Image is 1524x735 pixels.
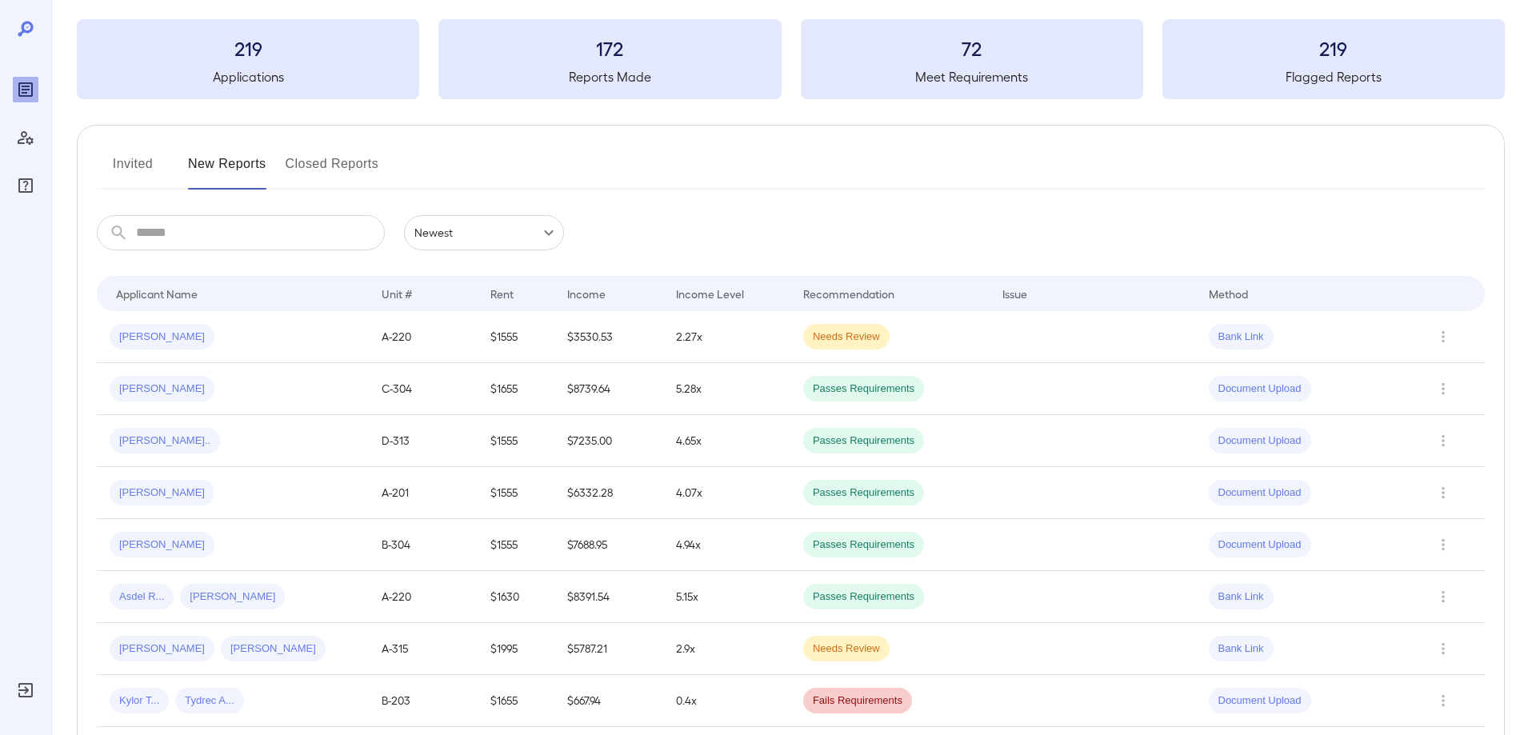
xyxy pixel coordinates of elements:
[77,35,419,61] h3: 219
[1209,693,1311,709] span: Document Upload
[1430,584,1456,609] button: Row Actions
[1209,485,1311,501] span: Document Upload
[803,433,924,449] span: Passes Requirements
[554,519,663,571] td: $7688.95
[13,677,38,703] div: Log Out
[77,67,419,86] h5: Applications
[175,693,243,709] span: Tydrec A...
[1162,67,1505,86] h5: Flagged Reports
[1430,428,1456,453] button: Row Actions
[188,151,266,190] button: New Reports
[382,284,412,303] div: Unit #
[369,675,478,727] td: B-203
[803,641,890,657] span: Needs Review
[663,623,790,675] td: 2.9x
[803,284,894,303] div: Recommendation
[803,381,924,397] span: Passes Requirements
[1430,532,1456,557] button: Row Actions
[77,19,1505,99] summary: 219Applications172Reports Made72Meet Requirements219Flagged Reports
[110,433,220,449] span: [PERSON_NAME]..
[554,311,663,363] td: $3530.53
[554,623,663,675] td: $5787.21
[478,623,554,675] td: $1995
[554,467,663,519] td: $6332.28
[110,537,214,553] span: [PERSON_NAME]
[803,693,912,709] span: Fails Requirements
[110,641,214,657] span: [PERSON_NAME]
[286,151,379,190] button: Closed Reports
[554,675,663,727] td: $667.94
[663,675,790,727] td: 0.4x
[110,589,174,605] span: Asdel R...
[478,363,554,415] td: $1655
[663,311,790,363] td: 2.27x
[1209,537,1311,553] span: Document Upload
[801,67,1143,86] h5: Meet Requirements
[180,589,285,605] span: [PERSON_NAME]
[369,415,478,467] td: D-313
[1430,376,1456,401] button: Row Actions
[554,571,663,623] td: $8391.54
[13,173,38,198] div: FAQ
[663,467,790,519] td: 4.07x
[110,330,214,345] span: [PERSON_NAME]
[478,519,554,571] td: $1555
[803,537,924,553] span: Passes Requirements
[1209,433,1311,449] span: Document Upload
[478,675,554,727] td: $1655
[110,381,214,397] span: [PERSON_NAME]
[438,35,781,61] h3: 172
[554,363,663,415] td: $8739.64
[116,284,198,303] div: Applicant Name
[404,215,564,250] div: Newest
[803,330,890,345] span: Needs Review
[663,415,790,467] td: 4.65x
[676,284,744,303] div: Income Level
[369,571,478,623] td: A-220
[554,415,663,467] td: $7235.00
[369,623,478,675] td: A-315
[478,571,554,623] td: $1630
[97,151,169,190] button: Invited
[478,467,554,519] td: $1555
[1162,35,1505,61] h3: 219
[663,519,790,571] td: 4.94x
[1002,284,1028,303] div: Issue
[369,311,478,363] td: A-220
[1209,641,1274,657] span: Bank Link
[801,35,1143,61] h3: 72
[478,415,554,467] td: $1555
[221,641,326,657] span: [PERSON_NAME]
[1209,284,1248,303] div: Method
[1209,330,1274,345] span: Bank Link
[1430,636,1456,661] button: Row Actions
[13,125,38,150] div: Manage Users
[478,311,554,363] td: $1555
[1430,688,1456,713] button: Row Actions
[1430,324,1456,350] button: Row Actions
[1430,480,1456,505] button: Row Actions
[369,467,478,519] td: A-201
[438,67,781,86] h5: Reports Made
[663,571,790,623] td: 5.15x
[663,363,790,415] td: 5.28x
[369,363,478,415] td: C-304
[490,284,516,303] div: Rent
[13,77,38,102] div: Reports
[369,519,478,571] td: B-304
[1209,589,1274,605] span: Bank Link
[803,589,924,605] span: Passes Requirements
[110,485,214,501] span: [PERSON_NAME]
[1209,381,1311,397] span: Document Upload
[567,284,606,303] div: Income
[110,693,169,709] span: Kylor T...
[803,485,924,501] span: Passes Requirements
